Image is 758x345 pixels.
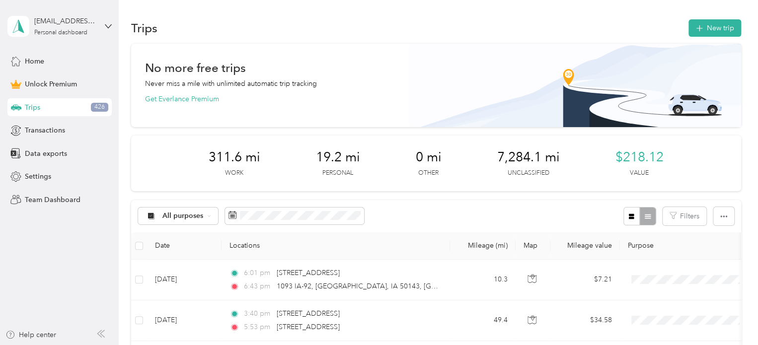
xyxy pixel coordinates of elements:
span: 3:40 pm [243,308,272,319]
td: 10.3 [450,260,516,300]
th: Locations [222,232,450,260]
span: All purposes [162,212,204,219]
span: 5:53 pm [243,322,272,333]
p: Personal [322,169,353,178]
span: 19.2 mi [316,149,360,165]
button: New trip [688,19,741,37]
th: Mileage (mi) [450,232,516,260]
iframe: Everlance-gr Chat Button Frame [702,289,758,345]
span: 6:43 pm [243,281,272,292]
p: Unclassified [508,169,549,178]
span: 7,284.1 mi [497,149,560,165]
span: Home [25,56,44,67]
span: [STREET_ADDRESS] [277,269,340,277]
span: Trips [25,102,40,113]
span: 0 mi [416,149,442,165]
td: [DATE] [147,260,222,300]
td: $7.21 [550,260,620,300]
h1: No more free trips [145,63,246,73]
td: $34.58 [550,300,620,341]
span: Unlock Premium [25,79,77,89]
p: Work [225,169,243,178]
td: [DATE] [147,300,222,341]
p: Other [418,169,439,178]
div: Personal dashboard [34,30,87,36]
button: Get Everlance Premium [145,94,219,104]
button: Help center [5,330,56,340]
span: $218.12 [615,149,664,165]
p: Never miss a mile with unlimited automatic trip tracking [145,78,317,89]
h1: Trips [131,23,157,33]
span: Settings [25,171,51,182]
th: Mileage value [550,232,620,260]
td: 49.4 [450,300,516,341]
img: Banner [409,44,741,127]
span: Team Dashboard [25,195,80,205]
span: 426 [91,103,108,112]
span: 6:01 pm [243,268,272,278]
span: [STREET_ADDRESS] [277,309,340,318]
th: Date [147,232,222,260]
span: 311.6 mi [209,149,260,165]
th: Map [516,232,550,260]
p: Value [630,169,649,178]
span: 1093 IA-92, [GEOGRAPHIC_DATA], IA 50143, [GEOGRAPHIC_DATA] [277,282,495,290]
span: [STREET_ADDRESS] [277,323,340,331]
span: Data exports [25,148,67,159]
button: Filters [663,207,706,225]
div: [EMAIL_ADDRESS][DOMAIN_NAME] [34,16,96,26]
span: Transactions [25,125,65,136]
